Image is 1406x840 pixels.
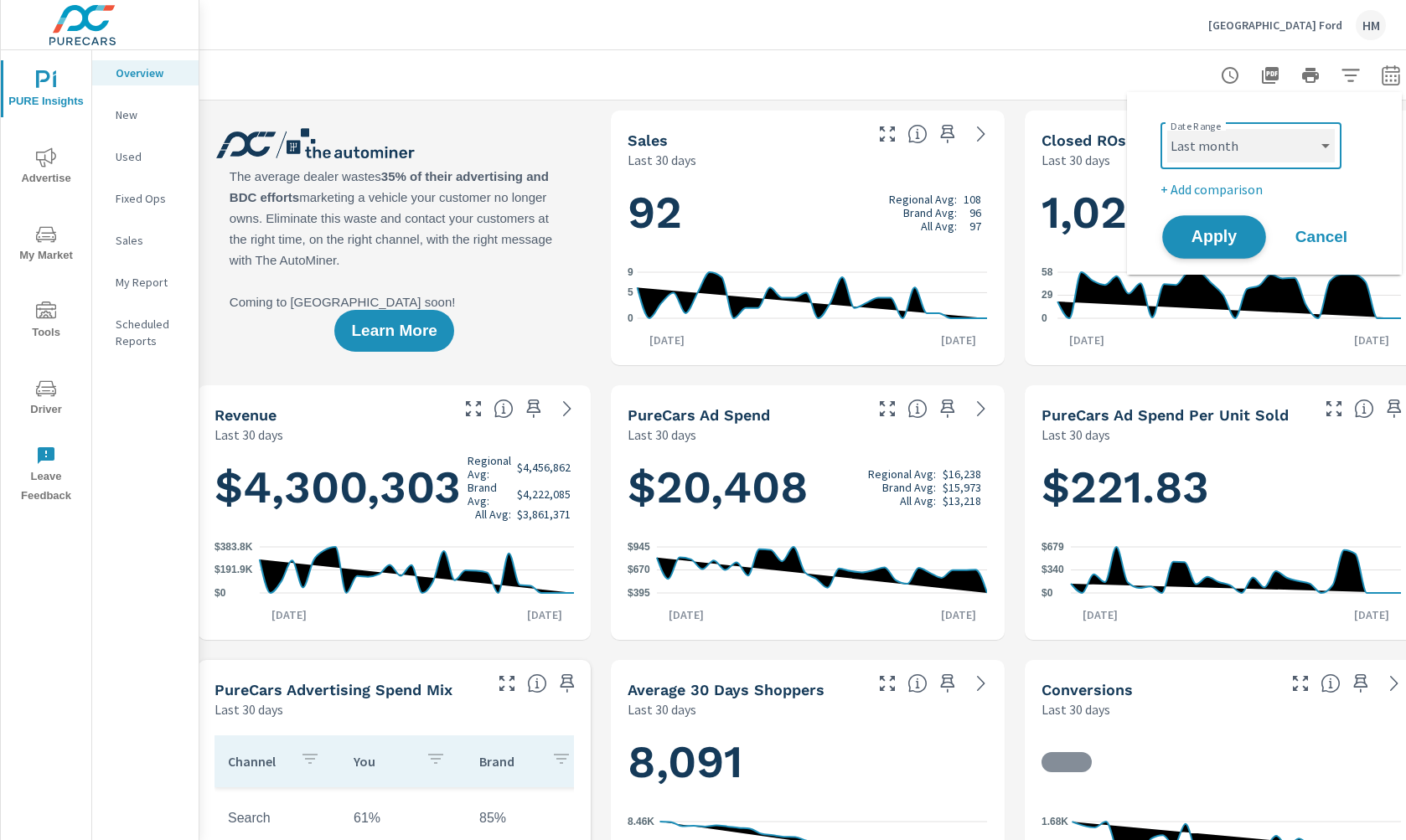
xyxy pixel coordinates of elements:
span: Save this to your personalized report [934,670,961,697]
span: Learn More [351,323,437,338]
text: 0 [628,312,633,324]
text: $383.8K [215,541,253,553]
p: Used [116,148,185,165]
h1: 1,022 [1042,184,1401,241]
h1: 8,091 [628,734,987,791]
button: Make Fullscreen [1287,670,1314,697]
p: [DATE] [638,332,696,348]
p: [DATE] [657,606,716,623]
span: This table looks at how you compare to the amount of budget you spend per channel as opposed to y... [527,673,547,693]
h5: PureCars Ad Spend [628,406,770,424]
a: See more details in report [968,121,995,147]
p: [DATE] [260,606,318,623]
h1: $4,300,303 [215,454,577,521]
div: Fixed Ops [92,186,199,211]
td: 61% [340,797,466,839]
button: Make Fullscreen [494,670,520,697]
p: Last 30 days [215,425,283,445]
p: You [354,753,412,770]
span: A rolling 30 day total of daily Shoppers on the dealership website, averaged over the selected da... [907,673,928,693]
p: [DATE] [1057,332,1116,348]
p: Brand Avg: [903,206,957,219]
p: Sales [116,232,185,249]
text: $0 [215,587,226,599]
h5: Revenue [215,406,277,424]
p: Last 30 days [1042,425,1110,445]
button: Learn More [334,310,453,352]
p: [DATE] [1071,606,1129,623]
p: $4,222,085 [517,487,571,501]
div: Used [92,144,199,169]
p: $4,456,862 [517,461,571,474]
button: Apply Filters [1334,59,1367,92]
button: "Export Report to PDF" [1254,59,1287,92]
text: 8.46K [628,816,654,827]
h5: Average 30 Days Shoppers [628,681,824,698]
h5: Conversions [1042,681,1133,698]
a: See more details in report [968,670,995,697]
div: My Report [92,270,199,295]
text: $191.9K [215,564,253,576]
button: Make Fullscreen [460,395,487,422]
p: Last 30 days [1042,699,1110,719]
text: $0 [1042,587,1053,599]
span: Leave Feedback [6,446,86,506]
span: Save this to your personalized report [934,121,961,147]
text: $340 [1042,564,1064,576]
p: [DATE] [515,606,574,623]
h5: PureCars Advertising Spend Mix [215,681,452,698]
span: Save this to your personalized report [1347,670,1374,697]
button: Make Fullscreen [874,395,901,422]
p: Brand [479,753,538,770]
div: nav menu [1,50,91,513]
div: Scheduled Reports [92,312,199,353]
p: + Add comparison [1160,179,1375,199]
p: My Report [116,274,185,291]
span: Advertise [6,147,86,188]
span: Average cost of advertising per each vehicle sold at the dealer over the selected date range. The... [1354,399,1374,419]
p: Fixed Ops [116,190,185,207]
p: $3,861,371 [517,508,571,521]
p: New [116,106,185,123]
td: Search [215,797,340,839]
button: Cancel [1271,216,1372,258]
p: Last 30 days [628,425,696,445]
p: Regional Avg: [889,193,957,206]
p: All Avg: [475,508,511,521]
p: Last 30 days [1042,150,1110,170]
p: [DATE] [1342,606,1401,623]
a: See more details in report [554,395,581,422]
p: 108 [964,193,981,206]
p: Scheduled Reports [116,316,185,349]
p: All Avg: [900,494,936,508]
td: 85% [466,797,592,839]
button: Apply [1162,215,1266,259]
p: All Avg: [921,219,957,233]
p: Brand Avg: [468,481,511,508]
p: 97 [969,219,981,233]
div: Sales [92,228,199,253]
span: My Market [6,224,86,265]
span: Number of vehicles sold by the dealership over the selected date range. [Source: This data is sou... [907,124,928,144]
text: $670 [628,564,650,576]
p: $16,238 [943,467,981,481]
p: [DATE] [929,332,988,348]
text: 58 [1042,266,1053,278]
text: 29 [1042,290,1053,301]
h1: 92 [628,184,987,241]
text: $395 [628,587,650,599]
p: $15,973 [943,481,981,494]
text: $679 [1042,541,1064,553]
a: See more details in report [968,395,995,422]
p: $13,218 [943,494,981,508]
span: Save this to your personalized report [520,395,547,422]
div: Overview [92,60,199,85]
button: Make Fullscreen [1321,395,1347,422]
text: 0 [1042,312,1047,324]
p: Channel [228,753,287,770]
div: New [92,102,199,127]
p: Last 30 days [215,699,283,719]
h5: PureCars Ad Spend Per Unit Sold [1042,406,1289,424]
text: 1.68K [1042,816,1068,827]
p: Regional Avg: [468,454,511,481]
